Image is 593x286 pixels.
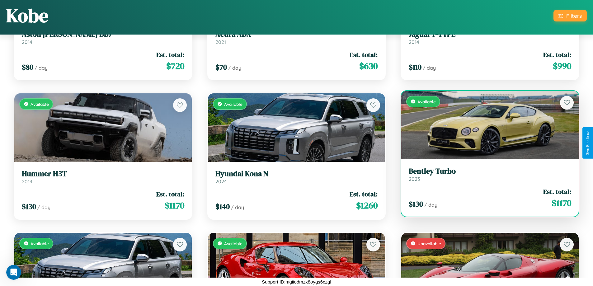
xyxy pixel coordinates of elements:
[262,278,331,286] p: Support ID: mgiiodmzx8oygs6czgl
[215,178,227,185] span: 2024
[424,202,437,208] span: / day
[417,241,441,246] span: Unavailable
[228,65,241,71] span: / day
[409,167,571,176] h3: Bentley Turbo
[22,169,184,178] h3: Hummer H3T
[553,60,571,72] span: $ 990
[215,30,378,39] h3: Acura ADX
[22,30,184,39] h3: Aston [PERSON_NAME] DB7
[35,65,48,71] span: / day
[22,178,32,185] span: 2014
[356,199,378,212] span: $ 1260
[215,169,378,185] a: Hyundai Kona N2024
[543,187,571,196] span: Est. total:
[22,30,184,45] a: Aston [PERSON_NAME] DB72014
[359,60,378,72] span: $ 630
[6,3,48,28] h1: Kobe
[409,30,571,39] h3: Jaguar F-TYPE
[215,169,378,178] h3: Hyundai Kona N
[224,241,242,246] span: Available
[166,60,184,72] span: $ 720
[409,199,423,209] span: $ 130
[31,241,49,246] span: Available
[215,39,226,45] span: 2021
[417,99,436,104] span: Available
[215,30,378,45] a: Acura ADX2021
[543,50,571,59] span: Est. total:
[224,101,242,107] span: Available
[552,197,571,209] span: $ 1170
[22,62,33,72] span: $ 80
[350,190,378,199] span: Est. total:
[409,39,419,45] span: 2014
[409,167,571,182] a: Bentley Turbo2023
[31,101,49,107] span: Available
[215,201,230,212] span: $ 140
[586,130,590,156] div: Give Feedback
[566,12,582,19] div: Filters
[22,39,32,45] span: 2014
[6,265,21,280] iframe: Intercom live chat
[350,50,378,59] span: Est. total:
[409,62,421,72] span: $ 110
[215,62,227,72] span: $ 70
[409,30,571,45] a: Jaguar F-TYPE2014
[22,201,36,212] span: $ 130
[423,65,436,71] span: / day
[231,204,244,210] span: / day
[156,190,184,199] span: Est. total:
[37,204,50,210] span: / day
[156,50,184,59] span: Est. total:
[22,169,184,185] a: Hummer H3T2014
[409,176,420,182] span: 2023
[165,199,184,212] span: $ 1170
[553,10,587,21] button: Filters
